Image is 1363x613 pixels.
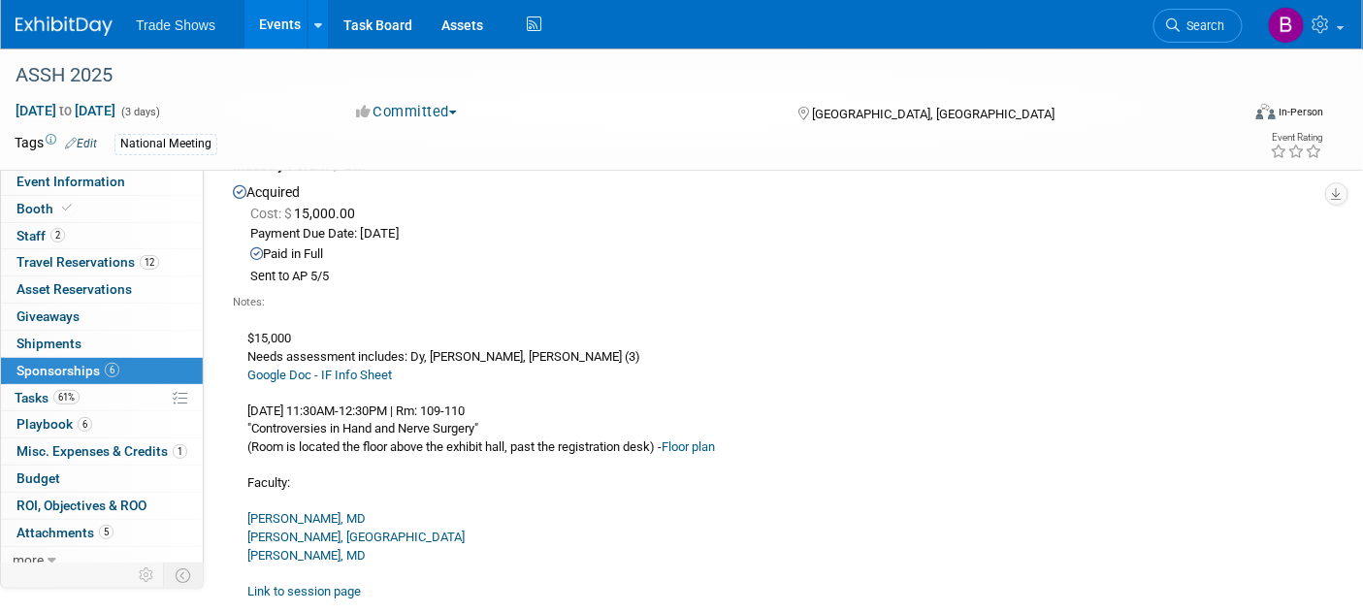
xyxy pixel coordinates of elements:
[136,17,215,33] span: Trade Shows
[1,223,203,249] a: Staff2
[1,520,203,546] a: Attachments5
[16,16,113,36] img: ExhibitDay
[812,107,1055,121] span: [GEOGRAPHIC_DATA], [GEOGRAPHIC_DATA]
[1,547,203,573] a: more
[50,228,65,242] span: 2
[99,525,114,539] span: 5
[16,174,125,189] span: Event Information
[1271,133,1323,143] div: Event Rating
[1,438,203,465] a: Misc. Expenses & Credits1
[1,411,203,437] a: Playbook6
[1,196,203,222] a: Booth
[16,281,132,297] span: Asset Reservations
[56,103,75,118] span: to
[1,331,203,357] a: Shipments
[16,470,60,486] span: Budget
[247,368,392,382] a: Google Doc - IF Info Sheet
[1,276,203,303] a: Asset Reservations
[65,137,97,150] a: Edit
[130,563,164,588] td: Personalize Event Tab Strip
[105,363,119,377] span: 6
[15,133,97,155] td: Tags
[250,269,1310,285] div: Sent to AP 5/5
[334,158,366,173] a: Edit
[247,511,366,526] a: [PERSON_NAME], MD
[1256,104,1276,119] img: Format-Inperson.png
[233,295,1310,310] div: Notes:
[1,249,203,275] a: Travel Reservations12
[1153,9,1243,43] a: Search
[16,308,80,324] span: Giveaways
[250,245,1310,264] div: Paid in Full
[140,255,159,270] span: 12
[1,169,203,195] a: Event Information
[119,106,160,118] span: (3 days)
[78,417,92,432] span: 6
[16,443,187,459] span: Misc. Expenses & Credits
[1268,7,1305,44] img: Becca Rensi
[16,254,159,270] span: Travel Reservations
[349,102,465,122] button: Committed
[1,466,203,492] a: Budget
[16,416,92,432] span: Playbook
[1279,105,1324,119] div: In-Person
[164,563,204,588] td: Toggle Event Tabs
[250,225,1310,243] div: Payment Due Date: [DATE]
[114,134,217,154] div: National Meeting
[13,552,44,567] span: more
[62,203,72,213] i: Booth reservation complete
[662,439,715,454] a: Floor plan
[1,304,203,330] a: Giveaways
[16,201,76,216] span: Booth
[1180,18,1224,33] span: Search
[9,58,1213,93] div: ASSH 2025
[250,206,294,221] span: Cost: $
[1,493,203,519] a: ROI, Objectives & ROO
[173,444,187,459] span: 1
[16,498,146,513] span: ROI, Objectives & ROO
[15,390,80,405] span: Tasks
[16,228,65,243] span: Staff
[250,206,363,221] span: 15,000.00
[247,530,465,544] a: [PERSON_NAME], [GEOGRAPHIC_DATA]
[16,363,119,378] span: Sponsorships
[1,385,203,411] a: Tasks61%
[247,584,361,598] a: Link to session page
[1130,101,1324,130] div: Event Format
[1,358,203,384] a: Sponsorships6
[247,548,366,563] a: [PERSON_NAME], MD
[16,336,81,351] span: Shipments
[53,390,80,404] span: 61%
[15,102,116,119] span: [DATE] [DATE]
[16,525,114,540] span: Attachments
